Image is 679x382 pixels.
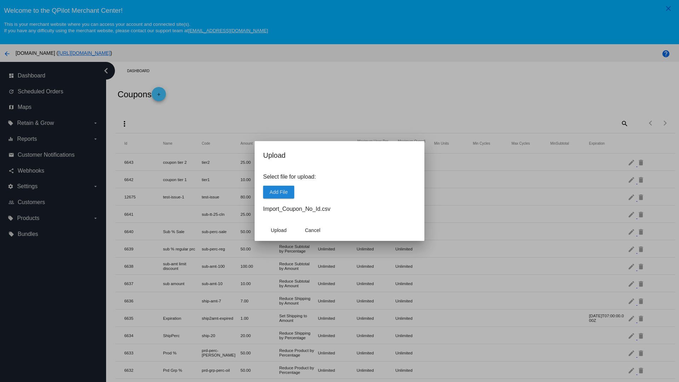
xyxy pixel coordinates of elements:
button: Add File [263,186,294,198]
p: Select file for upload: [263,174,416,180]
span: Add File [269,189,288,195]
span: Cancel [305,227,320,233]
h2: Upload [263,150,416,161]
h4: Import_Coupon_No_Id.csv [263,206,416,212]
button: Close dialog [297,224,328,237]
button: Upload [263,224,294,237]
span: Upload [271,227,286,233]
